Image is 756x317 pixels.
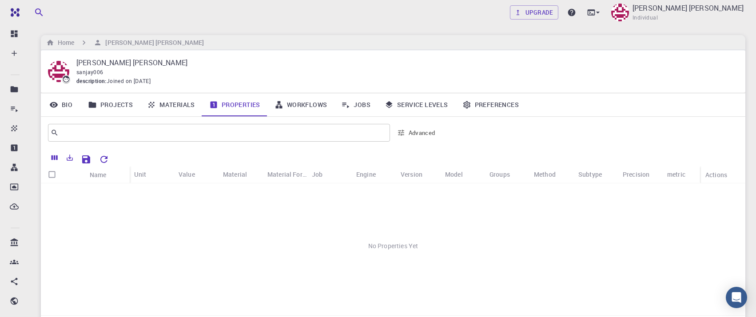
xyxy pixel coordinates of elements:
[202,93,267,116] a: Properties
[41,93,81,116] a: Bio
[267,93,334,116] a: Workflows
[312,166,322,183] div: Job
[90,166,107,183] div: Name
[107,77,151,86] span: Joined on [DATE]
[76,68,103,75] span: sanjay006
[485,166,529,183] div: Groups
[534,166,556,183] div: Method
[47,151,62,165] button: Columns
[140,93,202,116] a: Materials
[356,166,376,183] div: Engine
[219,166,263,183] div: Material
[633,3,744,13] p: [PERSON_NAME] [PERSON_NAME]
[76,77,107,86] span: description :
[401,166,422,183] div: Version
[130,166,174,183] div: Unit
[41,183,745,309] div: No Properties Yet
[667,166,685,183] div: metric
[578,166,602,183] div: Subtype
[223,166,247,183] div: Material
[705,166,727,183] div: Actions
[726,287,747,308] div: Open Intercom Messenger
[394,126,440,140] button: Advanced
[441,166,485,183] div: Model
[63,166,85,183] div: Icon
[307,166,352,183] div: Job
[510,5,558,20] a: Upgrade
[378,93,455,116] a: Service Levels
[62,151,77,165] button: Export
[85,166,130,183] div: Name
[633,13,658,22] span: Individual
[611,4,629,21] img: Sanjay Kumar Mahla
[334,93,378,116] a: Jobs
[44,38,206,48] nav: breadcrumb
[623,166,649,183] div: Precision
[81,93,140,116] a: Projects
[352,166,396,183] div: Engine
[618,166,663,183] div: Precision
[396,166,441,183] div: Version
[529,166,574,183] div: Method
[102,38,204,48] h6: [PERSON_NAME] [PERSON_NAME]
[489,166,510,183] div: Groups
[267,166,307,183] div: Material Formula
[77,151,95,168] button: Save Explorer Settings
[574,166,618,183] div: Subtype
[174,166,219,183] div: Value
[134,166,147,183] div: Unit
[95,151,113,168] button: Reset Explorer Settings
[455,93,526,116] a: Preferences
[179,166,195,183] div: Value
[54,38,74,48] h6: Home
[445,166,463,183] div: Model
[76,57,731,68] p: [PERSON_NAME] [PERSON_NAME]
[7,8,20,17] img: logo
[263,166,307,183] div: Material Formula
[701,166,745,183] div: Actions
[663,166,707,183] div: metric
